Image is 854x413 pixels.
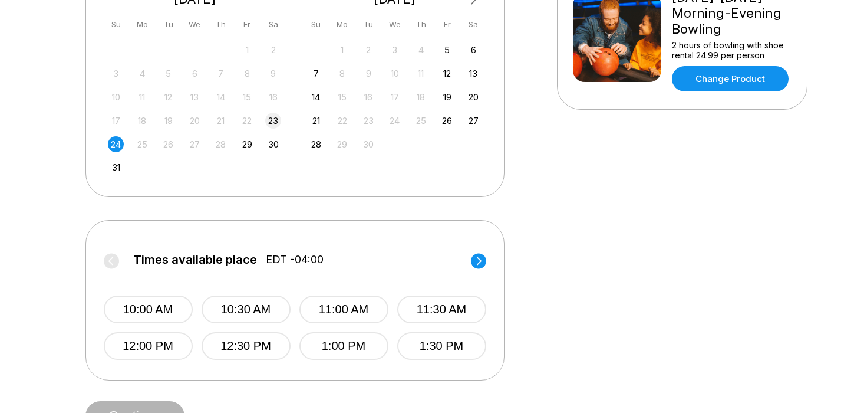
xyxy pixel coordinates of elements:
[466,42,482,58] div: Choose Saturday, September 6th, 2025
[265,65,281,81] div: Not available Saturday, August 9th, 2025
[265,42,281,58] div: Not available Saturday, August 2nd, 2025
[439,89,455,105] div: Choose Friday, September 19th, 2025
[202,332,291,360] button: 12:30 PM
[413,89,429,105] div: Not available Thursday, September 18th, 2025
[413,17,429,32] div: Th
[672,66,789,91] a: Change Product
[239,42,255,58] div: Not available Friday, August 1st, 2025
[265,113,281,129] div: Choose Saturday, August 23rd, 2025
[387,113,403,129] div: Not available Wednesday, September 24th, 2025
[334,113,350,129] div: Not available Monday, September 22nd, 2025
[239,113,255,129] div: Not available Friday, August 22nd, 2025
[104,332,193,360] button: 12:00 PM
[361,89,377,105] div: Not available Tuesday, September 16th, 2025
[439,17,455,32] div: Fr
[107,41,283,176] div: month 2025-08
[397,296,486,323] button: 11:30 AM
[439,42,455,58] div: Choose Friday, September 5th, 2025
[108,65,124,81] div: Not available Sunday, August 3rd, 2025
[387,89,403,105] div: Not available Wednesday, September 17th, 2025
[213,65,229,81] div: Not available Thursday, August 7th, 2025
[202,296,291,323] button: 10:30 AM
[265,89,281,105] div: Not available Saturday, August 16th, 2025
[239,65,255,81] div: Not available Friday, August 8th, 2025
[239,89,255,105] div: Not available Friday, August 15th, 2025
[361,17,377,32] div: Tu
[413,65,429,81] div: Not available Thursday, September 11th, 2025
[134,136,150,152] div: Not available Monday, August 25th, 2025
[239,17,255,32] div: Fr
[213,89,229,105] div: Not available Thursday, August 14th, 2025
[187,136,203,152] div: Not available Wednesday, August 27th, 2025
[187,113,203,129] div: Not available Wednesday, August 20th, 2025
[187,65,203,81] div: Not available Wednesday, August 6th, 2025
[108,89,124,105] div: Not available Sunday, August 10th, 2025
[134,113,150,129] div: Not available Monday, August 18th, 2025
[187,17,203,32] div: We
[265,136,281,152] div: Choose Saturday, August 30th, 2025
[308,89,324,105] div: Choose Sunday, September 14th, 2025
[334,42,350,58] div: Not available Monday, September 1st, 2025
[397,332,486,360] button: 1:30 PM
[239,136,255,152] div: Choose Friday, August 29th, 2025
[299,296,388,323] button: 11:00 AM
[308,17,324,32] div: Su
[361,136,377,152] div: Not available Tuesday, September 30th, 2025
[133,253,257,266] span: Times available place
[160,65,176,81] div: Not available Tuesday, August 5th, 2025
[361,65,377,81] div: Not available Tuesday, September 9th, 2025
[160,113,176,129] div: Not available Tuesday, August 19th, 2025
[213,136,229,152] div: Not available Thursday, August 28th, 2025
[439,65,455,81] div: Choose Friday, September 12th, 2025
[187,89,203,105] div: Not available Wednesday, August 13th, 2025
[334,89,350,105] div: Not available Monday, September 15th, 2025
[299,332,388,360] button: 1:00 PM
[108,17,124,32] div: Su
[213,17,229,32] div: Th
[466,113,482,129] div: Choose Saturday, September 27th, 2025
[466,89,482,105] div: Choose Saturday, September 20th, 2025
[266,253,324,266] span: EDT -04:00
[466,17,482,32] div: Sa
[413,42,429,58] div: Not available Thursday, September 4th, 2025
[308,113,324,129] div: Choose Sunday, September 21st, 2025
[134,17,150,32] div: Mo
[413,113,429,129] div: Not available Thursday, September 25th, 2025
[361,113,377,129] div: Not available Tuesday, September 23rd, 2025
[134,65,150,81] div: Not available Monday, August 4th, 2025
[160,17,176,32] div: Tu
[387,17,403,32] div: We
[361,42,377,58] div: Not available Tuesday, September 2nd, 2025
[439,113,455,129] div: Choose Friday, September 26th, 2025
[334,136,350,152] div: Not available Monday, September 29th, 2025
[334,17,350,32] div: Mo
[466,65,482,81] div: Choose Saturday, September 13th, 2025
[108,113,124,129] div: Not available Sunday, August 17th, 2025
[334,65,350,81] div: Not available Monday, September 8th, 2025
[108,159,124,175] div: Choose Sunday, August 31st, 2025
[134,89,150,105] div: Not available Monday, August 11th, 2025
[104,296,193,323] button: 10:00 AM
[213,113,229,129] div: Not available Thursday, August 21st, 2025
[160,89,176,105] div: Not available Tuesday, August 12th, 2025
[672,40,792,60] div: 2 hours of bowling with shoe rental 24.99 per person
[160,136,176,152] div: Not available Tuesday, August 26th, 2025
[308,65,324,81] div: Choose Sunday, September 7th, 2025
[387,42,403,58] div: Not available Wednesday, September 3rd, 2025
[308,136,324,152] div: Choose Sunday, September 28th, 2025
[306,41,483,152] div: month 2025-09
[108,136,124,152] div: Choose Sunday, August 24th, 2025
[387,65,403,81] div: Not available Wednesday, September 10th, 2025
[265,17,281,32] div: Sa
